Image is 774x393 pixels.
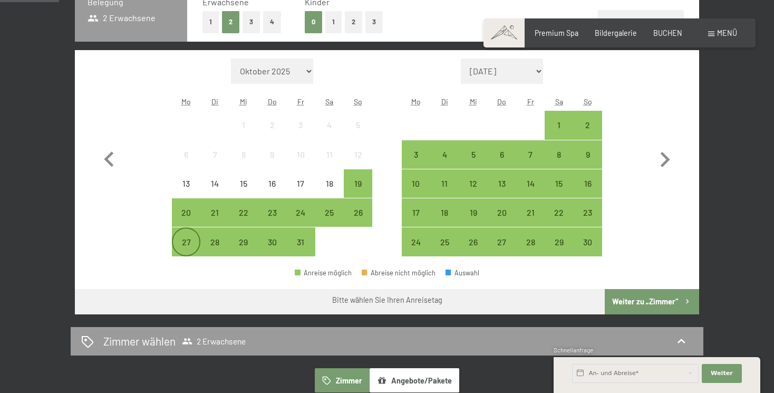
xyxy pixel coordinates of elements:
div: Anreise möglich [258,227,286,256]
div: Sat Oct 04 2025 [315,111,344,139]
div: Tue Oct 21 2025 [200,198,229,227]
div: Anreise möglich [430,140,459,169]
div: Sat Nov 08 2025 [545,140,573,169]
button: Angebote/Pakete [370,368,459,392]
button: 3 [243,11,260,33]
div: Fri Nov 14 2025 [516,169,545,198]
div: Anreise möglich [430,227,459,256]
div: Anreise nicht möglich [172,169,200,198]
div: Abreise nicht möglich [362,270,436,276]
div: Mon Oct 27 2025 [172,227,200,256]
div: 20 [489,208,515,235]
div: 1 [230,121,257,147]
abbr: Samstag [325,97,333,106]
div: Anreise möglich [459,198,487,227]
div: Anreise möglich [459,140,487,169]
div: Tue Nov 18 2025 [430,198,459,227]
abbr: Freitag [297,97,304,106]
div: Sun Oct 26 2025 [344,198,372,227]
div: Anreise möglich [516,169,545,198]
div: Anreise möglich [286,227,315,256]
div: Anreise möglich [459,227,487,256]
div: 28 [517,238,544,264]
div: 13 [173,179,199,206]
div: Thu Nov 20 2025 [488,198,516,227]
span: 2 Erwachsene [88,12,156,24]
div: Sat Oct 11 2025 [315,140,344,169]
div: Sun Nov 30 2025 [574,227,602,256]
div: 16 [575,179,601,206]
div: Fri Nov 21 2025 [516,198,545,227]
div: 4 [316,121,343,147]
div: Fri Oct 10 2025 [286,140,315,169]
div: Anreise möglich [258,198,286,227]
div: Tue Nov 25 2025 [430,227,459,256]
div: Anreise möglich [516,198,545,227]
button: Weiter zu „Zimmer“ [605,289,699,314]
div: 11 [316,150,343,177]
div: 19 [460,208,486,235]
div: 2 [259,121,285,147]
div: 7 [517,150,544,177]
div: Sun Nov 09 2025 [574,140,602,169]
div: 25 [316,208,343,235]
div: 21 [517,208,544,235]
div: 3 [403,150,429,177]
button: 2 [345,11,362,33]
button: 4 [263,11,281,33]
div: 29 [546,238,572,264]
div: Anreise möglich [344,198,372,227]
div: 9 [575,150,601,177]
span: Weiter [711,369,733,378]
div: Anreise nicht möglich [315,111,344,139]
div: Wed Oct 15 2025 [229,169,258,198]
div: Anreise möglich [430,169,459,198]
button: Weiter [702,364,742,383]
span: Menü [717,28,737,37]
div: Thu Nov 27 2025 [488,227,516,256]
div: Anreise möglich [172,198,200,227]
div: Anreise nicht möglich [258,111,286,139]
div: Sun Oct 19 2025 [344,169,372,198]
div: Auswahl [446,270,479,276]
div: 28 [201,238,228,264]
span: Schnellanfrage [554,347,593,353]
div: Anreise möglich [402,227,430,256]
div: 15 [546,179,572,206]
div: 5 [460,150,486,177]
div: Wed Oct 08 2025 [229,140,258,169]
div: 1 [546,121,572,147]
div: 6 [489,150,515,177]
button: 1 [325,11,342,33]
button: Vorheriger Monat [94,59,124,257]
abbr: Dienstag [211,97,218,106]
div: Wed Oct 01 2025 [229,111,258,139]
abbr: Mittwoch [470,97,477,106]
div: Anreise möglich [545,198,573,227]
div: Bitte wählen Sie Ihren Anreisetag [332,295,442,305]
div: Anreise möglich [516,140,545,169]
div: 13 [489,179,515,206]
div: Sun Nov 23 2025 [574,198,602,227]
div: Thu Nov 13 2025 [488,169,516,198]
div: 16 [259,179,285,206]
div: 27 [173,238,199,264]
abbr: Sonntag [584,97,592,106]
div: Anreise möglich [172,227,200,256]
div: 30 [259,238,285,264]
button: 1 [202,11,219,33]
div: Thu Oct 09 2025 [258,140,286,169]
div: 2 [575,121,601,147]
span: BUCHEN [653,28,682,37]
div: Anreise möglich [488,140,516,169]
div: Anreise möglich [574,198,602,227]
div: Anreise möglich [574,111,602,139]
div: 24 [287,208,314,235]
div: Fri Oct 03 2025 [286,111,315,139]
a: Premium Spa [535,28,578,37]
div: Anreise möglich [295,270,352,276]
div: Anreise nicht möglich [344,140,372,169]
div: Anreise möglich [402,169,430,198]
div: 10 [403,179,429,206]
div: Anreise nicht möglich [172,140,200,169]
